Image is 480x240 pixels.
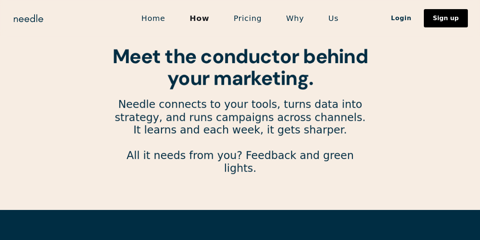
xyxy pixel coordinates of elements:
a: Login [379,12,424,25]
a: Why [274,10,316,26]
a: Sign up [424,9,468,27]
a: Pricing [222,10,274,26]
div: Sign up [433,15,459,21]
a: Home [129,10,178,26]
a: Us [316,10,351,26]
p: Needle connects to your tools, turns data into strategy, and runs campaigns across channels. It l... [111,98,369,188]
strong: Meet the conductor behind your marketing. [112,43,368,91]
a: How [178,10,222,26]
